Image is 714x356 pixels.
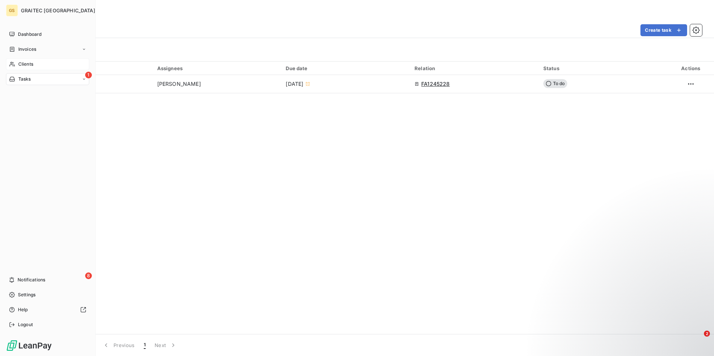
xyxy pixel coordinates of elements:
[157,80,201,88] span: [PERSON_NAME]
[18,46,36,53] span: Invoices
[6,304,89,316] a: Help
[286,65,406,71] div: Due date
[543,65,663,71] div: Status
[144,341,146,349] span: 1
[6,340,52,352] img: Logo LeanPay
[421,80,450,88] span: FA1245228
[543,79,567,88] span: To do
[565,284,714,336] iframe: Intercom notifications message
[18,76,31,82] span: Tasks
[689,331,707,349] iframe: Intercom live chat
[157,65,277,71] div: Assignees
[85,272,92,279] span: 8
[640,24,687,36] button: Create task
[85,72,92,78] span: 1
[150,337,181,353] button: Next
[18,31,41,38] span: Dashboard
[18,321,33,328] span: Logout
[21,7,95,13] span: GRAITEC [GEOGRAPHIC_DATA]
[139,337,150,353] button: 1
[704,331,710,337] span: 2
[18,277,45,283] span: Notifications
[18,291,35,298] span: Settings
[672,65,710,71] div: Actions
[18,306,28,313] span: Help
[6,4,18,16] div: GS
[286,80,303,88] span: [DATE]
[18,61,33,68] span: Clients
[415,65,534,71] div: Relation
[98,337,139,353] button: Previous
